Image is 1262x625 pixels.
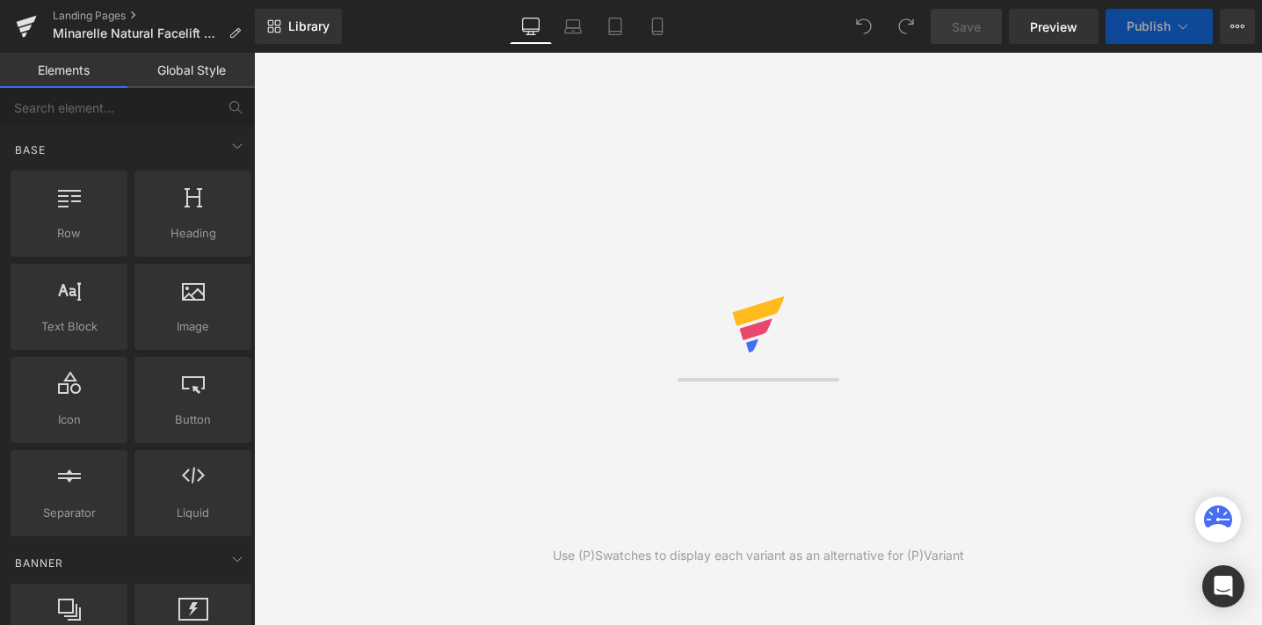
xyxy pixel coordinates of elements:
[1030,18,1077,36] span: Preview
[16,224,122,243] span: Row
[140,411,246,429] span: Button
[1127,19,1171,33] span: Publish
[16,317,122,336] span: Text Block
[510,9,552,44] a: Desktop
[140,317,246,336] span: Image
[255,9,342,44] a: New Library
[16,504,122,522] span: Separator
[1220,9,1255,44] button: More
[888,9,924,44] button: Redo
[13,142,47,158] span: Base
[127,53,255,88] a: Global Style
[140,504,246,522] span: Liquid
[53,9,255,23] a: Landing Pages
[53,26,221,40] span: Minarelle Natural Facelift $79.95 DTB-1
[552,9,594,44] a: Laptop
[553,546,964,565] div: Use (P)Swatches to display each variant as an alternative for (P)Variant
[846,9,881,44] button: Undo
[594,9,636,44] a: Tablet
[952,18,981,36] span: Save
[1009,9,1099,44] a: Preview
[1106,9,1213,44] button: Publish
[140,224,246,243] span: Heading
[636,9,678,44] a: Mobile
[13,555,65,571] span: Banner
[1202,565,1244,607] div: Open Intercom Messenger
[288,18,330,34] span: Library
[16,411,122,429] span: Icon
